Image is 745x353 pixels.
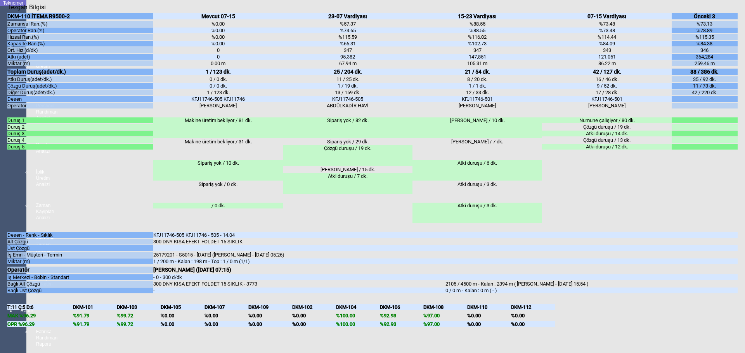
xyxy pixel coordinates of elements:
[153,274,445,280] div: - 0 - 300 d/dk
[283,28,412,33] div: %74.65
[283,83,412,89] div: 1 / 19 dk.
[412,60,542,66] div: 105.31 m
[204,321,248,327] div: %0.00
[7,28,153,33] div: Operatör Ran.(%)
[153,28,283,33] div: %0.00
[7,281,153,287] div: Bağlı Alt Çözgü
[467,304,511,310] div: DKM-110
[542,47,672,53] div: 343
[542,124,672,130] div: Çözgü duruşu / 19 dk.
[412,181,542,202] div: Atki duruşu / 3 dk.
[283,47,412,53] div: 347
[7,41,153,46] div: Kapasite Ran.(%)
[672,47,737,53] div: 346
[672,28,737,33] div: %78.89
[292,304,336,310] div: DKM-102
[542,103,672,108] div: [PERSON_NAME]
[7,137,153,143] div: Duruş 4
[412,139,542,159] div: [PERSON_NAME] / 7 dk.
[7,321,73,327] div: OPR %96.29
[672,34,737,40] div: %115.35
[412,203,542,223] div: Atki duruşu / 3 dk.
[153,267,445,273] div: [PERSON_NAME] ([DATE] 07:15)
[542,117,672,123] div: Numune çalişiyor / 80 dk.
[412,83,542,89] div: 1 / 1 dk.
[7,60,153,66] div: Miktar (m)
[542,13,672,19] div: 07-15 Vardiyası
[283,103,412,108] div: ABDÜLKADİR HAVİ
[336,313,380,319] div: %100.00
[7,124,153,130] div: Duruş 2
[423,321,467,327] div: %97.00
[7,117,153,123] div: Duruş 1
[292,313,336,319] div: %0.00
[542,90,672,95] div: 17 / 28 dk.
[153,54,283,60] div: 0
[542,76,672,82] div: 16 / 46 dk.
[672,60,737,66] div: 259.46 m
[542,137,672,143] div: Çözgü duruşu / 13 dk.
[153,41,283,46] div: %0.00
[412,54,542,60] div: 147,851
[7,267,153,273] div: Operatör
[542,131,672,136] div: Atki duruşu / 14 dk.
[412,96,542,102] div: KFJ11746-501
[161,321,204,327] div: %0.00
[283,13,412,19] div: 23-07 Vardiyası
[153,13,283,19] div: Mevcut 07-15
[7,258,153,264] div: Miktar (m)
[153,96,283,102] div: KFJ11746-505 KFJ11746
[380,313,424,319] div: %92.93
[445,288,738,293] div: 0 / 0 m - Kalan : 0 m ( - )
[204,313,248,319] div: %0.00
[153,181,283,202] div: Sipariş yok / 0 dk.
[283,69,412,75] div: 25 / 204 dk.
[7,232,153,238] div: Desen - Renk - Sıklık
[7,252,153,258] div: İş Emri - Müşteri - Termin
[204,304,248,310] div: DKM-107
[153,47,283,53] div: 0
[672,69,737,75] div: 88 / 386 dk.
[153,139,283,159] div: Makine üretim bekliyor / 31 dk.
[283,173,412,194] div: Atki duruşu / 7 dk.
[542,34,672,40] div: %114.44
[117,304,161,310] div: DKM-103
[283,96,412,102] div: KFJ11746-505
[542,96,672,102] div: KFJ11746-501
[283,145,412,166] div: Çözgü duruşu / 19 dk.
[153,281,445,287] div: 300 DNY KISA EFEKT FOLDET 15 SIKLIK - 3773
[153,160,283,181] div: Sipariş yok / 10 dk.
[467,321,511,327] div: %0.00
[248,304,292,310] div: DKM-109
[412,28,542,33] div: %88.55
[542,144,672,150] div: Atki duruşu / 12 dk.
[7,13,153,19] div: DKM-110 İTEMA R9500-2
[117,313,161,319] div: %99.72
[7,304,73,310] div: T:11 Ç:5 D:6
[283,76,412,82] div: 11 / 25 dk.
[248,321,292,327] div: %0.00
[672,76,737,82] div: 35 / 92 dk.
[283,139,412,145] div: Sipariş yok / 29 dk.
[7,34,153,40] div: Hızsal Ran.(%)
[7,83,153,89] div: Çözgü Duruş(adet/dk.)
[292,321,336,327] div: %0.00
[672,41,737,46] div: %84.38
[7,21,153,27] div: Zamansal Ran.(%)
[511,313,555,319] div: %0.00
[161,313,204,319] div: %0.00
[73,304,117,310] div: DKM-101
[542,60,672,66] div: 86.22 m
[153,288,445,293] div: -
[7,239,153,245] div: Alt Çözgü
[412,117,542,138] div: [PERSON_NAME] / 10 dk.
[672,13,737,19] div: Önceki 3
[412,76,542,82] div: 8 / 20 dk.
[283,41,412,46] div: %66.31
[283,117,412,138] div: Sipariş yok / 82 dk.
[423,313,467,319] div: %97.00
[336,321,380,327] div: %100.00
[161,304,204,310] div: DKM-105
[7,144,153,150] div: Duruş 5
[542,21,672,27] div: %73.48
